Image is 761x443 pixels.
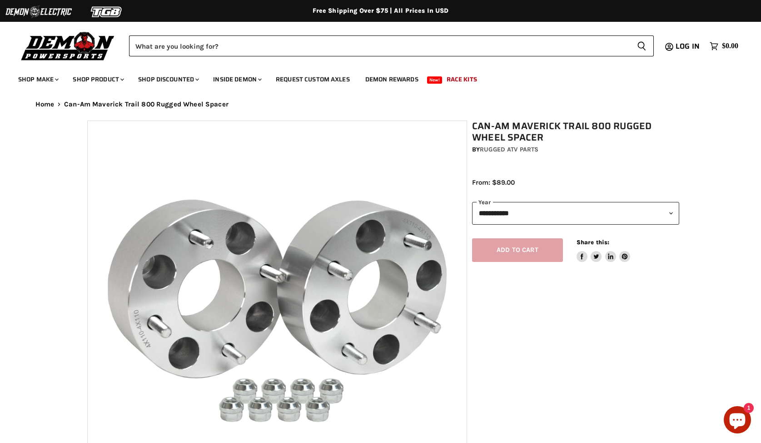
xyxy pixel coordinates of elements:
[440,70,484,89] a: Race Kits
[73,3,141,20] img: TGB Logo 2
[472,121,679,143] h1: Can-Am Maverick Trail 800 Rugged Wheel Spacer
[577,239,609,246] span: Share this:
[721,406,754,436] inbox-online-store-chat: Shopify online store chat
[630,35,654,56] button: Search
[11,66,736,89] ul: Main menu
[35,101,55,108] a: Home
[17,101,744,108] nav: Breadcrumbs
[577,238,631,262] aside: Share this:
[66,70,129,89] a: Shop Product
[722,42,738,50] span: $0.00
[269,70,357,89] a: Request Custom Axles
[472,145,679,155] div: by
[358,70,425,89] a: Demon Rewards
[427,76,443,84] span: New!
[129,35,654,56] form: Product
[17,7,744,15] div: Free Shipping Over $75 | All Prices In USD
[671,42,705,50] a: Log in
[131,70,204,89] a: Shop Discounted
[480,146,538,153] a: Rugged ATV Parts
[5,3,73,20] img: Demon Electric Logo 2
[705,40,743,53] a: $0.00
[676,40,700,52] span: Log in
[472,202,679,224] select: year
[11,70,64,89] a: Shop Make
[129,35,630,56] input: Search
[64,101,229,108] span: Can-Am Maverick Trail 800 Rugged Wheel Spacer
[206,70,267,89] a: Inside Demon
[18,30,118,62] img: Demon Powersports
[472,178,515,186] span: From: $89.00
